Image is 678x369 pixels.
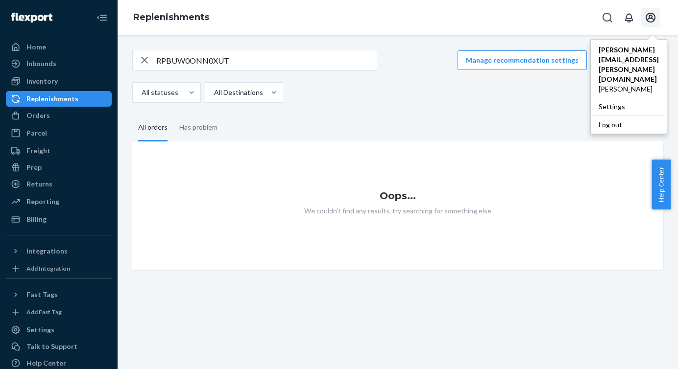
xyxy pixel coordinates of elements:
div: Help Center [26,358,66,368]
div: Has problem [179,115,218,140]
div: Talk to Support [26,342,77,351]
a: Freight [6,143,112,159]
a: Settings [6,322,112,338]
span: [PERSON_NAME][EMAIL_ADDRESS][PERSON_NAME][DOMAIN_NAME] [599,45,659,84]
button: Close Navigation [92,8,112,27]
div: Home [26,42,46,52]
button: Fast Tags [6,287,112,302]
div: All statuses [142,88,178,97]
a: Returns [6,176,112,192]
ol: breadcrumbs [125,3,217,32]
div: Integrations [26,246,68,256]
button: Open notifications [619,8,639,27]
a: Replenishments [6,91,112,107]
button: Manage recommendation settings [458,50,587,70]
button: Log out [591,115,664,134]
button: Help Center [652,160,671,209]
div: Reporting [26,197,59,207]
button: Integrations [6,243,112,259]
div: Fast Tags [26,290,58,300]
h1: Oops... [132,190,663,201]
div: Inventory [26,76,58,86]
a: Talk to Support [6,339,112,354]
div: Prep [26,162,42,172]
div: Billing [26,214,47,224]
button: Open Search Box [598,8,617,27]
img: Flexport logo [11,13,52,23]
div: All orders [138,115,168,141]
a: Add Fast Tag [6,306,112,318]
a: Prep [6,160,112,175]
a: Inventory [6,73,112,89]
a: Inbounds [6,56,112,71]
a: Add Integration [6,263,112,275]
input: All Destinations [213,88,214,97]
a: [PERSON_NAME][EMAIL_ADDRESS][PERSON_NAME][DOMAIN_NAME][PERSON_NAME] [591,41,667,98]
div: Orders [26,111,50,120]
div: Add Integration [26,264,70,273]
a: Settings [591,98,667,115]
span: [PERSON_NAME] [599,84,659,94]
div: Settings [26,325,54,335]
a: Home [6,39,112,55]
a: Replenishments [133,12,209,23]
div: All Destinations [214,88,263,97]
a: Orders [6,108,112,123]
div: Replenishments [26,94,78,104]
div: Parcel [26,128,47,138]
button: Open account menu [641,8,660,27]
div: Inbounds [26,59,56,69]
a: Reporting [6,194,112,209]
a: Parcel [6,125,112,141]
div: Freight [26,146,50,156]
input: All statuses [141,88,142,97]
div: Returns [26,179,52,189]
input: Search Transfers [156,50,377,70]
a: Billing [6,211,112,227]
p: We couldn't find any results, try searching for something else [132,206,663,216]
div: Add Fast Tag [26,308,62,316]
